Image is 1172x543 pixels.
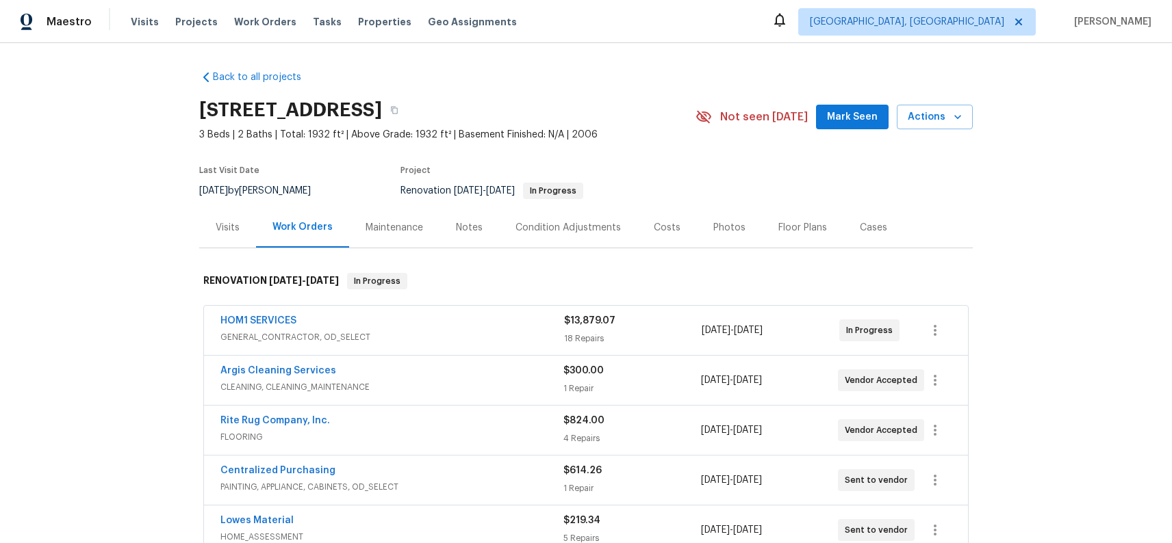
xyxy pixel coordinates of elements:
[810,15,1004,29] span: [GEOGRAPHIC_DATA], [GEOGRAPHIC_DATA]
[713,221,746,235] div: Photos
[654,221,680,235] div: Costs
[400,186,583,196] span: Renovation
[358,15,411,29] span: Properties
[897,105,973,130] button: Actions
[564,316,615,326] span: $13,879.07
[563,516,600,525] span: $219.34
[220,416,330,425] a: Rite Rug Company, Inc.
[860,221,887,235] div: Cases
[701,525,730,535] span: [DATE]
[563,366,604,375] span: $300.00
[220,516,294,525] a: Lowes Material
[203,273,339,289] h6: RENOVATION
[454,186,515,196] span: -
[272,220,333,234] div: Work Orders
[701,423,762,437] span: -
[269,276,302,285] span: [DATE]
[524,187,582,195] span: In Progress
[908,109,962,126] span: Actions
[702,326,730,335] span: [DATE]
[827,109,878,126] span: Mark Seen
[733,425,762,435] span: [DATE]
[348,274,406,288] span: In Progress
[564,332,702,345] div: 18 Repairs
[220,430,563,444] span: FLOORING
[400,166,431,174] span: Project
[306,276,339,285] span: [DATE]
[720,110,808,124] span: Not seen [DATE]
[701,473,762,487] span: -
[778,221,827,235] div: Floor Plans
[220,366,336,375] a: Argis Cleaning Services
[428,15,517,29] span: Geo Assignments
[382,98,407,122] button: Copy Address
[220,480,563,494] span: PAINTING, APPLIANCE, CABINETS, OD_SELECT
[701,375,730,385] span: [DATE]
[220,380,563,394] span: CLEANING, CLEANING_MAINTENANCE
[131,15,159,29] span: Visits
[47,15,92,29] span: Maestro
[1069,15,1151,29] span: [PERSON_NAME]
[733,375,762,385] span: [DATE]
[366,221,423,235] div: Maintenance
[199,128,696,142] span: 3 Beds | 2 Baths | Total: 1932 ft² | Above Grade: 1932 ft² | Basement Finished: N/A | 2006
[733,525,762,535] span: [DATE]
[845,423,923,437] span: Vendor Accepted
[702,323,763,337] span: -
[199,186,228,196] span: [DATE]
[486,186,515,196] span: [DATE]
[175,15,218,29] span: Projects
[220,466,335,475] a: Centralized Purchasing
[269,276,339,285] span: -
[220,316,296,326] a: HOM1 SERVICES
[220,330,564,344] span: GENERAL_CONTRACTOR, OD_SELECT
[199,166,259,174] span: Last Visit Date
[563,416,604,425] span: $824.00
[845,373,923,387] span: Vendor Accepted
[563,432,700,445] div: 4 Repairs
[199,70,331,84] a: Back to all projects
[456,221,483,235] div: Notes
[846,323,898,337] span: In Progress
[199,259,973,303] div: RENOVATION [DATE]-[DATE]In Progress
[845,523,913,537] span: Sent to vendor
[845,473,913,487] span: Sent to vendor
[313,17,342,27] span: Tasks
[563,481,700,495] div: 1 Repair
[563,382,700,395] div: 1 Repair
[701,523,762,537] span: -
[701,475,730,485] span: [DATE]
[701,425,730,435] span: [DATE]
[734,326,763,335] span: [DATE]
[234,15,296,29] span: Work Orders
[733,475,762,485] span: [DATE]
[701,373,762,387] span: -
[816,105,889,130] button: Mark Seen
[563,466,602,475] span: $614.26
[216,221,240,235] div: Visits
[454,186,483,196] span: [DATE]
[199,103,382,117] h2: [STREET_ADDRESS]
[515,221,621,235] div: Condition Adjustments
[199,183,327,199] div: by [PERSON_NAME]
